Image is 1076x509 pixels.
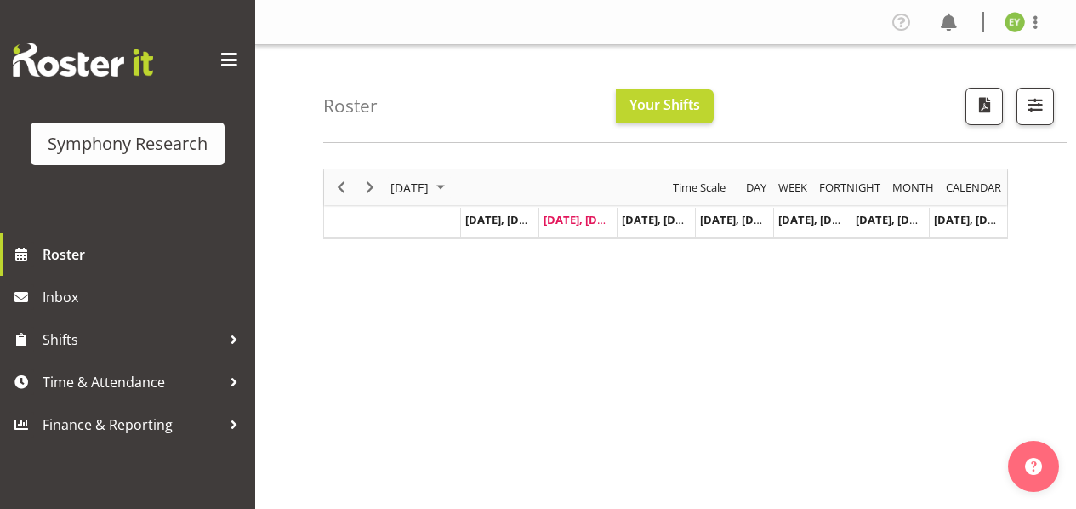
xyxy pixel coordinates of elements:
h4: Roster [323,96,378,116]
button: Filter Shifts [1016,88,1054,125]
span: Shifts [43,327,221,352]
img: Rosterit website logo [13,43,153,77]
span: Your Shifts [629,95,700,114]
span: Time & Attendance [43,369,221,395]
div: Symphony Research [48,131,208,157]
img: emily-yip11495.jpg [1005,12,1025,32]
span: Finance & Reporting [43,412,221,438]
button: Download a PDF of the roster according to the set date range. [965,88,1003,125]
button: Your Shifts [616,89,714,123]
img: help-xxl-2.png [1025,458,1042,475]
span: Inbox [43,284,247,310]
span: Roster [43,242,247,267]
